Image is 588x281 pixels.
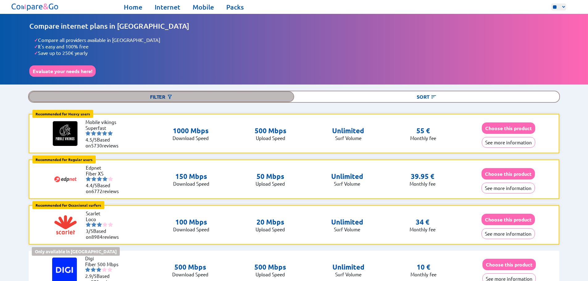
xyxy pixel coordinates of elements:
p: 500 Mbps [254,263,286,271]
a: See more information [482,139,535,145]
p: 20 Mbps [256,218,285,226]
p: Upload Speed [256,226,285,232]
p: Unlimited [332,126,364,135]
a: Home [124,3,142,11]
p: Download Speed [173,135,209,141]
a: Mobile [193,3,214,11]
p: Upload Speed [256,181,285,187]
p: Unlimited [331,172,363,181]
p: Surf Volume [332,135,364,141]
button: Evaluate your needs here! [29,65,96,77]
a: Choose this product [482,262,536,267]
span: 4.5/5 [85,137,97,143]
p: Upload Speed [254,271,286,277]
b: Only available in [GEOGRAPHIC_DATA] [35,249,117,254]
img: Logo of Scarlet [53,213,78,237]
span: 4.4/5 [86,182,97,188]
li: It's easy and 100% free [34,43,559,50]
p: 10 € [417,263,430,271]
li: Scarlet [86,210,123,216]
p: Unlimited [332,263,365,271]
img: starnr1 [86,176,91,181]
li: Compare all providers available in [GEOGRAPHIC_DATA] [34,37,559,43]
button: See more information [482,183,535,193]
img: starnr4 [102,267,107,272]
span: ✓ [34,50,38,56]
button: See more information [482,228,535,239]
img: starnr5 [108,222,113,227]
p: Monthly fee [410,181,436,187]
img: starnr3 [97,131,102,136]
p: 34 € [416,218,429,226]
li: Digi [85,255,122,261]
img: starnr3 [97,222,102,227]
img: starnr4 [102,131,107,136]
p: 500 Mbps [172,263,208,271]
b: Recommended for Regular users [35,157,93,162]
button: Choose this product [482,259,536,270]
li: Fiber 500 Mbps [85,261,122,267]
button: Choose this product [482,168,535,180]
img: starnr1 [85,131,90,136]
b: Recommended for Heavy users [35,111,90,116]
span: ✓ [34,43,38,50]
button: Choose this product [482,122,535,134]
p: Download Speed [173,226,209,232]
span: ✓ [34,37,38,43]
span: 6772 [91,188,102,194]
a: Choose this product [482,217,535,222]
img: starnr2 [91,131,96,136]
b: Recommended for Occasional surfers [35,203,101,208]
p: Surf Volume [332,271,365,277]
span: 5730 [91,143,102,148]
p: 55 € [416,126,430,135]
img: starnr2 [91,267,96,272]
span: 2.9/5 [85,273,97,279]
p: 39.95 € [411,172,434,181]
p: 150 Mbps [173,172,209,181]
img: starnr5 [107,267,112,272]
a: See more information [482,185,535,191]
img: Logo of Edpnet [53,167,78,192]
li: Fiber XS [86,171,123,176]
li: Save up to 250€ yearly [34,50,559,56]
img: starnr5 [108,131,113,136]
p: Surf Volume [331,181,363,187]
span: 8984 [91,234,102,240]
img: starnr4 [102,176,107,181]
a: Packs [226,3,244,11]
img: starnr5 [108,176,113,181]
img: Logo of Compare&Go [10,2,60,12]
li: Based on reviews [86,182,123,194]
img: starnr3 [97,176,102,181]
li: Mobile vikings [85,119,123,125]
p: Download Speed [172,271,208,277]
p: Monthly fee [411,271,436,277]
li: Based on reviews [86,228,123,240]
button: Choose this product [482,214,535,225]
a: Internet [155,3,180,11]
p: 100 Mbps [173,218,209,226]
img: starnr3 [96,267,101,272]
img: starnr1 [86,222,91,227]
p: 1000 Mbps [173,126,209,135]
img: starnr4 [102,222,107,227]
span: 3/5 [86,228,93,234]
img: Button open the filtering menu [167,94,173,100]
button: See more information [482,137,535,148]
li: Edpnet [86,165,123,171]
p: Upload Speed [255,135,286,141]
a: See more information [482,231,535,237]
p: Surf Volume [331,226,363,232]
p: Download Speed [173,181,209,187]
img: starnr2 [91,222,96,227]
img: starnr1 [85,267,90,272]
a: Choose this product [482,171,535,177]
li: Loco [86,216,123,222]
p: Monthly fee [410,226,436,232]
img: starnr2 [91,176,96,181]
li: Based on reviews [85,137,123,148]
p: 50 Mbps [256,172,285,181]
img: Button open the sorting menu [431,94,437,100]
p: Unlimited [331,218,363,226]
